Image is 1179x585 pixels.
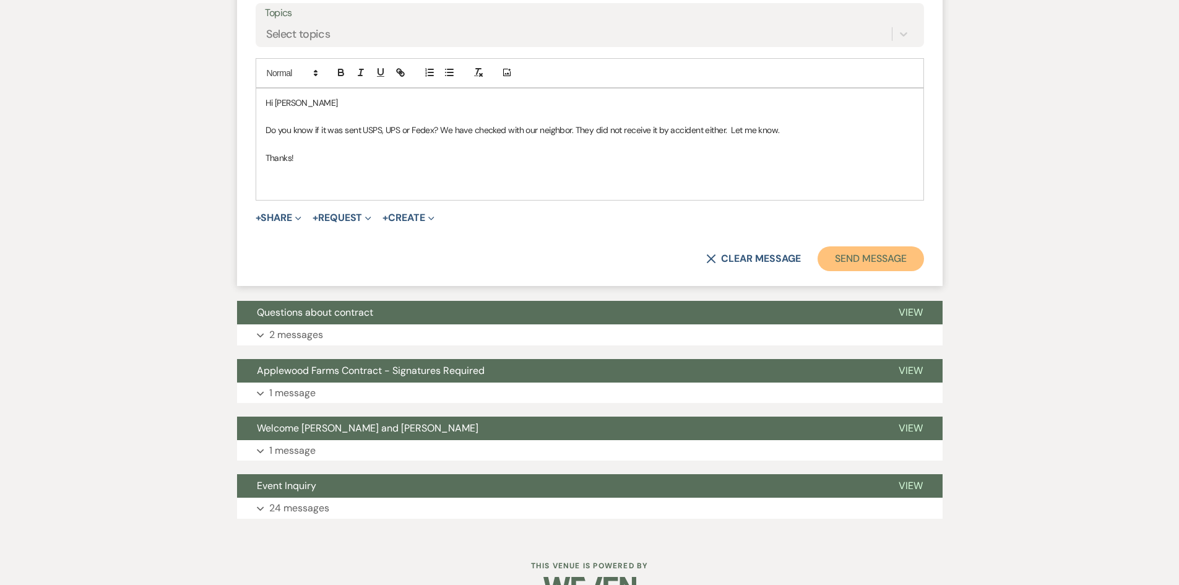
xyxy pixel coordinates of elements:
p: 2 messages [269,327,323,343]
span: Questions about contract [257,306,373,319]
span: Applewood Farms Contract - Signatures Required [257,364,485,377]
p: 1 message [269,443,316,459]
button: Send Message [818,246,923,271]
button: Event Inquiry [237,474,879,498]
button: Clear message [706,254,800,264]
span: View [899,364,923,377]
button: Applewood Farms Contract - Signatures Required [237,359,879,383]
label: Topics [265,4,915,22]
span: Event Inquiry [257,479,316,492]
p: Thanks! [266,151,914,165]
span: View [899,306,923,319]
button: View [879,301,943,324]
span: Welcome [PERSON_NAME] and [PERSON_NAME] [257,422,478,435]
p: 24 messages [269,500,329,516]
p: Hi [PERSON_NAME] [266,96,914,110]
span: + [313,213,318,223]
button: View [879,359,943,383]
button: Share [256,213,302,223]
button: Create [382,213,434,223]
button: Welcome [PERSON_NAME] and [PERSON_NAME] [237,417,879,440]
p: 1 message [269,385,316,401]
span: + [382,213,388,223]
button: 2 messages [237,324,943,345]
button: View [879,474,943,498]
button: 1 message [237,383,943,404]
div: Select topics [266,25,330,42]
button: View [879,417,943,440]
button: Request [313,213,371,223]
button: 1 message [237,440,943,461]
button: Questions about contract [237,301,879,324]
span: View [899,422,923,435]
button: 24 messages [237,498,943,519]
span: View [899,479,923,492]
span: + [256,213,261,223]
p: Do you know if it was sent USPS, UPS or Fedex? We have checked with our neighbor. They did not re... [266,123,914,137]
